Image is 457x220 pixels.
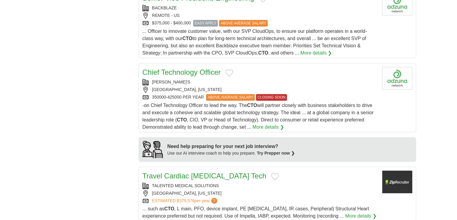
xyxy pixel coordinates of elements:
[206,94,255,101] span: ABOVE AVERAGE SALARY
[142,94,377,101] div: 350000-425000 PER YEAR
[177,198,194,203] span: $379,576
[164,206,174,211] strong: CTO
[225,69,233,77] button: Add to favorite jobs
[142,5,377,11] div: BACKBLAZE
[345,212,377,220] a: More details ❯
[211,198,217,204] span: ?
[252,124,284,131] a: More details ❯
[219,20,268,27] span: ABOVE AVERAGE SALARY
[142,20,377,27] div: $375,000 - $400,000
[142,183,377,189] div: TALENTED MEDICAL SOLUTIONS
[182,36,192,41] strong: CTO
[177,117,187,122] strong: CTO
[271,173,279,180] button: Add to favorite jobs
[142,206,369,218] span: ... such as , L main, PFO, device implant, PE [MEDICAL_DATA], IR cases, Peripheral) Structural He...
[152,198,218,204] a: ESTIMATED:$379,576per year?
[142,86,377,93] div: [GEOGRAPHIC_DATA], [US_STATE]
[382,67,412,90] img: Company logo
[167,143,295,150] div: Need help preparing for your next job interview?
[193,20,218,27] span: EASY APPLY
[142,29,367,55] span: ... Officer to innovate customer value, with our SVP CloudOps, to ensure our platform operates in...
[300,49,332,57] a: More details ❯
[142,190,377,196] div: [GEOGRAPHIC_DATA], [US_STATE]
[142,68,221,76] a: Chief Technology Officer
[382,171,412,193] img: Company logo
[256,94,287,101] span: CLOSING SOON
[167,150,295,156] div: Use our AI interview coach to help you prepare.
[142,79,377,85] div: [PERSON_NAME]'S
[257,151,295,156] a: Try Prepper now ❯
[258,50,268,55] strong: CTO
[142,172,267,180] a: Travel Cardiac [MEDICAL_DATA] Tech
[142,103,374,130] span: -on Chief Technology Officer to lead the way. The will partner closely with business stakeholders...
[142,12,377,19] div: REMOTE - US
[247,103,257,108] strong: CTO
